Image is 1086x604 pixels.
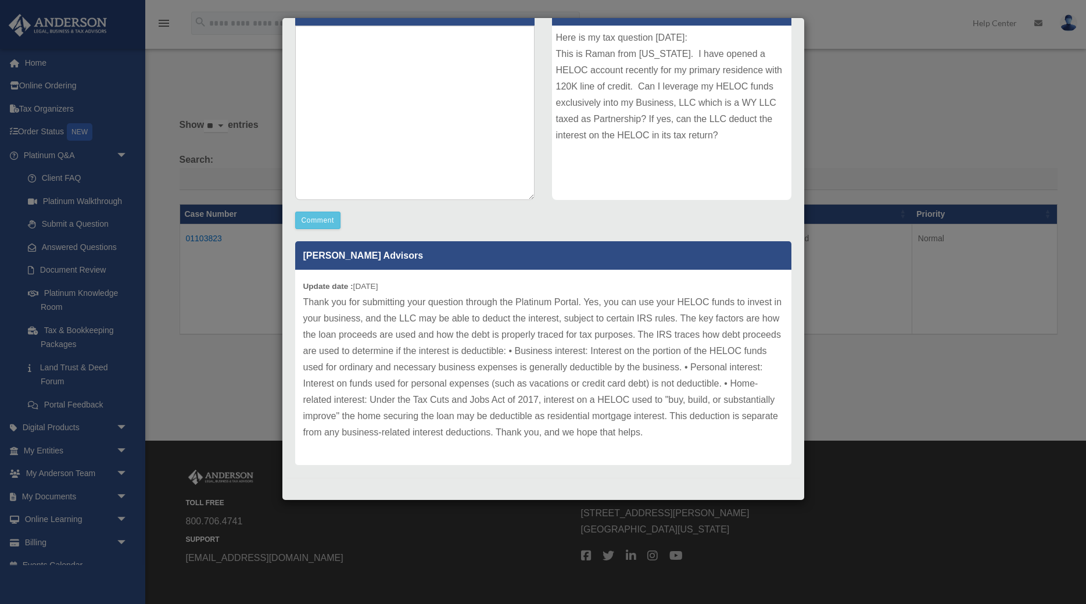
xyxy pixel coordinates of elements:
b: Update date : [303,282,353,291]
div: Here is my tax question [DATE]: This is Raman from [US_STATE]. I have opened a HELOC account rece... [552,26,791,200]
button: Comment [295,212,341,229]
small: [DATE] [303,282,378,291]
p: Thank you for submitting your question through the Platinum Portal. Yes, you can use your HELOC f... [303,294,783,441]
p: [PERSON_NAME] Advisors [295,241,791,270]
